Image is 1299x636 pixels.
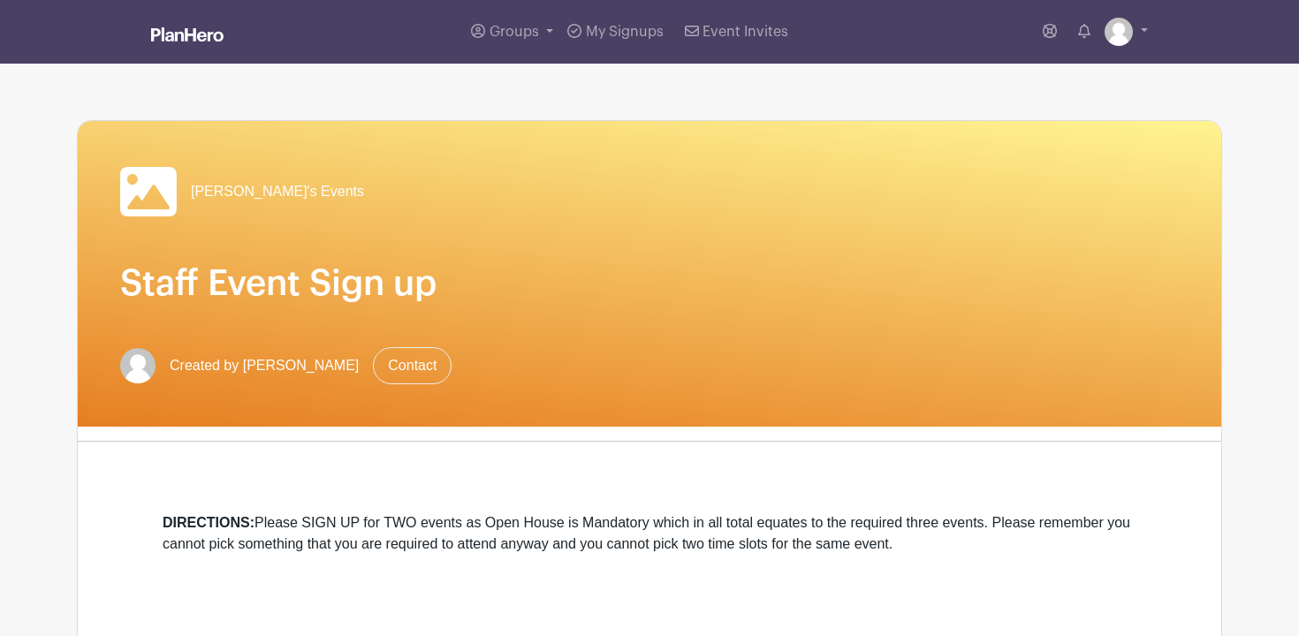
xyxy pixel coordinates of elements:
[120,348,156,383] img: default-ce2991bfa6775e67f084385cd625a349d9dcbb7a52a09fb2fda1e96e2d18dcdb.png
[170,355,359,376] span: Created by [PERSON_NAME]
[373,347,452,384] a: Contact
[120,262,1179,305] h1: Staff Event Sign up
[703,25,788,39] span: Event Invites
[490,25,539,39] span: Groups
[1105,18,1133,46] img: default-ce2991bfa6775e67f084385cd625a349d9dcbb7a52a09fb2fda1e96e2d18dcdb.png
[191,181,364,202] span: [PERSON_NAME]'s Events
[163,512,1136,555] div: Please SIGN UP for TWO events as Open House is Mandatory which in all total equates to the requir...
[151,27,224,42] img: logo_white-6c42ec7e38ccf1d336a20a19083b03d10ae64f83f12c07503d8b9e83406b4c7d.svg
[163,515,254,530] strong: DIRECTIONS:
[586,25,664,39] span: My Signups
